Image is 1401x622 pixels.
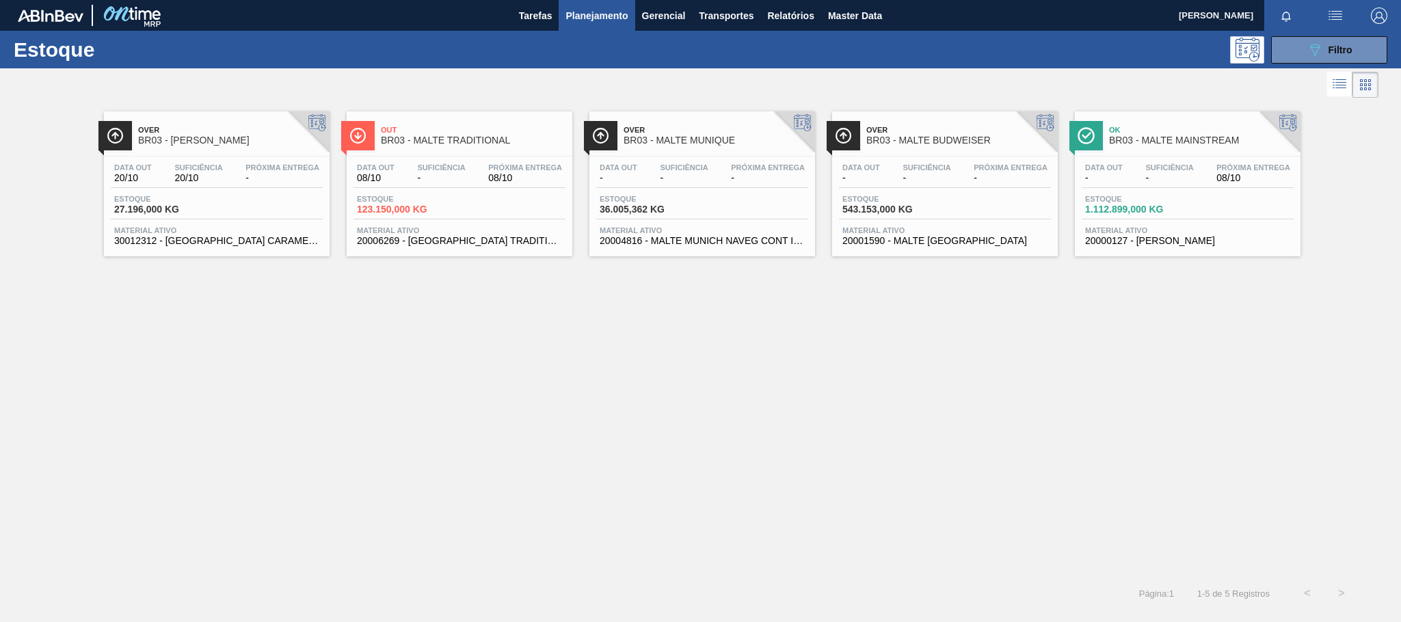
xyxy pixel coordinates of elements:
[1230,36,1264,64] div: Pogramando: nenhum usuário selecionado
[1085,204,1181,215] span: 1.112.899,000 KG
[1085,173,1123,183] span: -
[138,135,323,146] span: BR03 - MALTE CORONA
[579,101,822,256] a: ÍconeOverBR03 - MALTE MUNIQUEData out-Suficiência-Próxima Entrega-Estoque36.005,362 KGMaterial at...
[842,204,938,215] span: 543.153,000 KG
[731,163,805,172] span: Próxima Entrega
[1085,226,1290,234] span: Material ativo
[1371,8,1387,24] img: Logout
[699,8,753,24] span: Transportes
[1109,126,1294,134] span: Ok
[866,126,1051,134] span: Over
[417,173,465,183] span: -
[381,126,565,134] span: Out
[1329,44,1352,55] span: Filtro
[842,173,880,183] span: -
[624,135,808,146] span: BR03 - MALTE MUNIQUE
[357,173,395,183] span: 08/10
[114,195,210,203] span: Estoque
[660,173,708,183] span: -
[1216,173,1290,183] span: 08/10
[974,163,1048,172] span: Próxima Entrega
[1264,6,1308,25] button: Notificações
[600,226,805,234] span: Material ativo
[417,163,465,172] span: Suficiência
[1195,589,1270,599] span: 1 - 5 de 5 Registros
[1085,236,1290,246] span: 20000127 - MALTE PAYSANDU
[974,173,1048,183] span: -
[600,236,805,246] span: 20004816 - MALTE MUNICH NAVEG CONT IMPORT SUP 40%
[114,236,319,246] span: 30012312 - MALTA CARAMELO DE BOORTMALT BIG BAG
[381,135,565,146] span: BR03 - MALTE TRADITIONAL
[357,195,453,203] span: Estoque
[114,204,210,215] span: 27.196,000 KG
[245,173,319,183] span: -
[1352,72,1378,98] div: Visão em Cards
[600,204,695,215] span: 36.005,362 KG
[1216,163,1290,172] span: Próxima Entrega
[565,8,628,24] span: Planejamento
[488,173,562,183] span: 08/10
[842,195,938,203] span: Estoque
[1085,195,1181,203] span: Estoque
[842,236,1048,246] span: 20001590 - MALTE PAMPA BUD
[519,8,552,24] span: Tarefas
[114,226,319,234] span: Material ativo
[642,8,686,24] span: Gerencial
[767,8,814,24] span: Relatórios
[114,163,152,172] span: Data out
[1085,163,1123,172] span: Data out
[835,127,852,144] img: Ícone
[903,163,950,172] span: Suficiência
[488,163,562,172] span: Próxima Entrega
[660,163,708,172] span: Suficiência
[174,163,222,172] span: Suficiência
[624,126,808,134] span: Over
[138,126,323,134] span: Over
[174,173,222,183] span: 20/10
[1065,101,1307,256] a: ÍconeOkBR03 - MALTE MAINSTREAMData out-Suficiência-Próxima Entrega08/10Estoque1.112.899,000 KGMat...
[731,173,805,183] span: -
[357,163,395,172] span: Data out
[94,101,336,256] a: ÍconeOverBR03 - [PERSON_NAME]Data out20/10Suficiência20/10Próxima Entrega-Estoque27.196,000 KGMat...
[1078,127,1095,144] img: Ícone
[107,127,124,144] img: Ícone
[1145,173,1193,183] span: -
[1145,163,1193,172] span: Suficiência
[600,163,637,172] span: Data out
[245,163,319,172] span: Próxima Entrega
[822,101,1065,256] a: ÍconeOverBR03 - MALTE BUDWEISERData out-Suficiência-Próxima Entrega-Estoque543.153,000 KGMaterial...
[866,135,1051,146] span: BR03 - MALTE BUDWEISER
[842,226,1048,234] span: Material ativo
[1324,576,1359,610] button: >
[1139,589,1174,599] span: Página : 1
[1327,8,1344,24] img: userActions
[600,173,637,183] span: -
[18,10,83,22] img: TNhmsLtSVTkK8tSr43FrP2fwEKptu5GPRR3wAAAABJRU5ErkJggg==
[1109,135,1294,146] span: BR03 - MALTE MAINSTREAM
[14,42,220,57] h1: Estoque
[1271,36,1387,64] button: Filtro
[828,8,882,24] span: Master Data
[1327,72,1352,98] div: Visão em Lista
[357,236,562,246] span: 20006269 - MALTA TRADITIONAL MUSA
[357,204,453,215] span: 123.150,000 KG
[357,226,562,234] span: Material ativo
[592,127,609,144] img: Ícone
[903,173,950,183] span: -
[1290,576,1324,610] button: <
[842,163,880,172] span: Data out
[336,101,579,256] a: ÍconeOutBR03 - MALTE TRADITIONALData out08/10Suficiência-Próxima Entrega08/10Estoque123.150,000 K...
[114,173,152,183] span: 20/10
[349,127,366,144] img: Ícone
[600,195,695,203] span: Estoque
